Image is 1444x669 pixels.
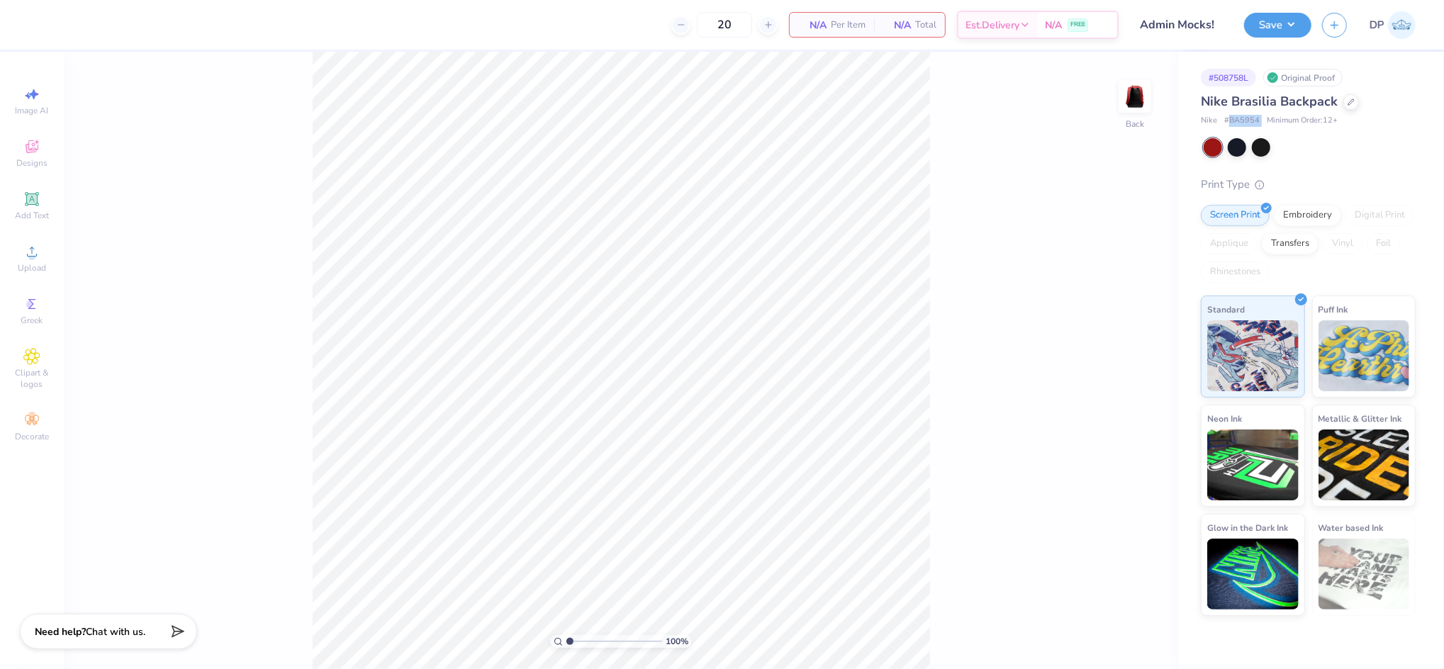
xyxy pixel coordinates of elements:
span: Greek [21,315,43,326]
div: Foil [1367,233,1400,254]
img: Standard [1207,320,1299,391]
span: Water based Ink [1319,520,1384,535]
span: Puff Ink [1319,302,1348,317]
div: Vinyl [1323,233,1362,254]
span: Minimum Order: 12 + [1267,115,1338,127]
div: Rhinestones [1201,262,1270,283]
img: Neon Ink [1207,429,1299,500]
span: Image AI [16,105,49,116]
strong: Need help? [35,625,86,639]
img: Puff Ink [1319,320,1410,391]
span: Neon Ink [1207,411,1242,426]
span: FREE [1070,20,1085,30]
div: Screen Print [1201,205,1270,226]
span: Designs [16,157,47,169]
input: Untitled Design [1129,11,1233,39]
span: Per Item [831,18,866,33]
div: Print Type [1201,176,1416,193]
span: Chat with us. [86,625,145,639]
div: Back [1126,118,1144,130]
span: Total [915,18,936,33]
span: Upload [18,262,46,274]
img: Darlene Padilla [1388,11,1416,39]
span: Decorate [15,431,49,442]
div: Digital Print [1345,205,1414,226]
span: Est. Delivery [966,18,1019,33]
span: 100 % [666,635,688,648]
span: DP [1370,17,1384,33]
img: Glow in the Dark Ink [1207,539,1299,609]
span: Clipart & logos [7,367,57,390]
img: Back [1121,82,1149,111]
span: Standard [1207,302,1245,317]
span: N/A [798,18,827,33]
span: Nike Brasilia Backpack [1201,93,1338,110]
span: Add Text [15,210,49,221]
span: N/A [1045,18,1062,33]
span: Glow in the Dark Ink [1207,520,1288,535]
span: Metallic & Glitter Ink [1319,411,1402,426]
div: Embroidery [1274,205,1341,226]
input: – – [697,12,752,38]
div: # 508758L [1201,69,1256,86]
img: Water based Ink [1319,539,1410,609]
div: Transfers [1262,233,1319,254]
span: Nike [1201,115,1217,127]
button: Save [1244,13,1311,38]
div: Applique [1201,233,1258,254]
a: DP [1370,11,1416,39]
img: Metallic & Glitter Ink [1319,429,1410,500]
div: Original Proof [1263,69,1343,86]
span: # BA5954 [1224,115,1260,127]
span: N/A [883,18,911,33]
